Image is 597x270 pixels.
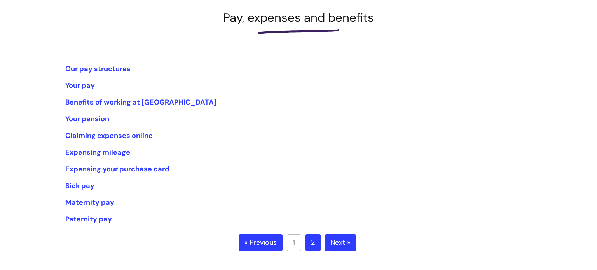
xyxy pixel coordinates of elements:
[65,131,153,140] a: Claiming expenses online
[65,81,95,90] a: Your pay
[65,214,112,224] a: Paternity pay
[325,234,356,251] a: Next »
[239,234,283,251] a: « Previous
[287,234,301,251] a: 1
[65,64,131,73] a: Our pay structures
[65,148,130,157] a: Expensing mileage
[65,10,532,25] h1: Pay, expenses and benefits
[65,114,109,124] a: Your pension
[65,198,114,207] a: Maternity pay
[65,98,216,107] a: Benefits of working at [GEOGRAPHIC_DATA]
[305,234,321,251] a: 2
[65,164,169,174] a: Expensing your purchase card
[65,181,94,190] a: Sick pay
